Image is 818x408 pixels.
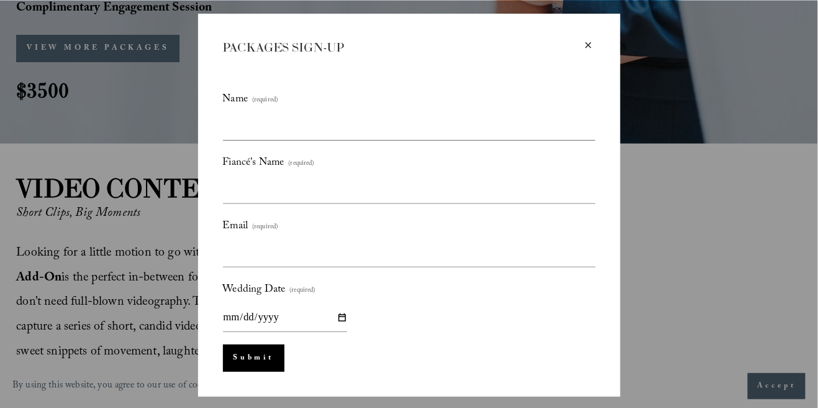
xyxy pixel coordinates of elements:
[223,153,284,174] span: Fiancé's Name
[223,90,248,110] span: Name
[582,39,596,52] div: Close
[223,345,284,372] button: Submit
[252,95,278,108] span: (required)
[223,216,248,237] span: Email
[223,280,286,300] span: Wedding Date
[289,158,314,171] span: (required)
[223,39,582,55] div: PACKAGES SIGN-UP
[252,221,278,234] span: (required)
[289,285,315,298] span: (required)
